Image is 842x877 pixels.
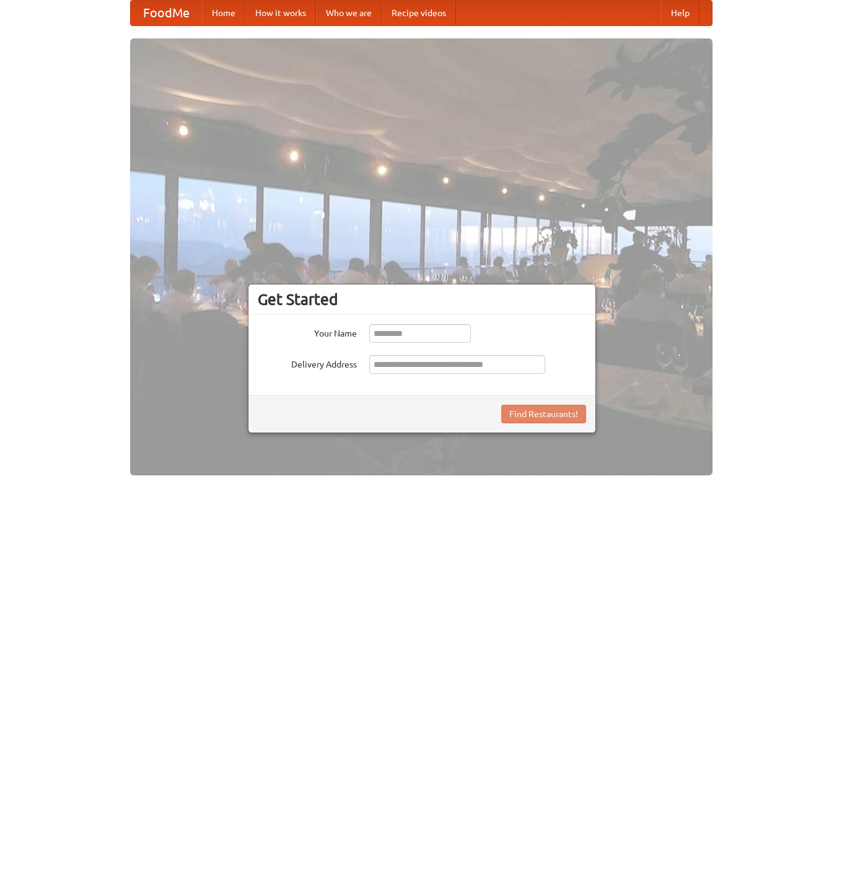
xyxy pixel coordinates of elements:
[501,405,586,423] button: Find Restaurants!
[131,1,202,25] a: FoodMe
[258,355,357,371] label: Delivery Address
[316,1,382,25] a: Who we are
[245,1,316,25] a: How it works
[382,1,456,25] a: Recipe videos
[202,1,245,25] a: Home
[258,290,586,309] h3: Get Started
[661,1,699,25] a: Help
[258,324,357,340] label: Your Name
